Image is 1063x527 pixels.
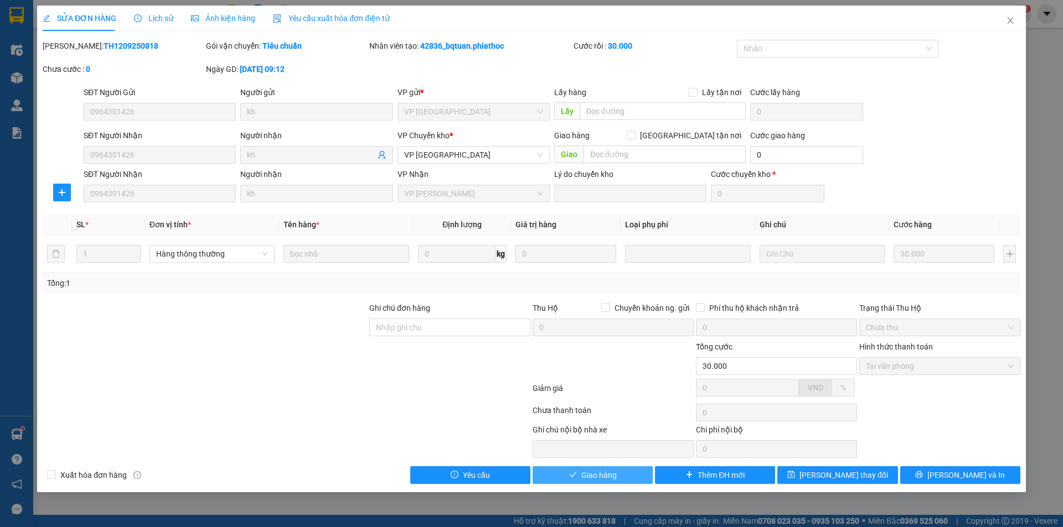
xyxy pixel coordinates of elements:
[149,220,191,229] span: Đơn vị tính
[262,41,302,50] b: Tiêu chuẩn
[43,40,204,52] div: [PERSON_NAME]:
[43,14,50,22] span: edit
[840,383,846,392] span: %
[47,245,65,263] button: delete
[894,245,994,263] input: 0
[866,319,1014,336] span: Chưa thu
[755,214,889,236] th: Ghi chú
[56,469,131,481] span: Xuất hóa đơn hàng
[1003,245,1015,263] button: plus
[191,14,255,23] span: Ảnh kiện hàng
[404,185,543,202] span: VP Nguyễn Xiển
[240,86,393,98] div: Người gửi
[515,220,556,229] span: Giá trị hàng
[273,14,390,23] span: Yêu cầu xuất hóa đơn điện tử
[398,168,550,180] div: VP Nhận
[531,382,695,401] div: Giảm giá
[655,466,775,484] button: plusThêm ĐH mới
[750,131,805,140] label: Cước giao hàng
[533,424,694,440] div: Ghi chú nội bộ nhà xe
[442,220,482,229] span: Định lượng
[86,65,90,74] b: 0
[420,41,504,50] b: 42836_bqtuan.phiethoc
[398,131,450,140] span: VP Chuyển kho
[240,129,393,142] div: Người nhận
[696,424,857,440] div: Chi phí nội bộ
[369,304,430,312] label: Ghi chú đơn hàng
[894,220,932,229] span: Cước hàng
[859,302,1020,314] div: Trạng thái Thu Hộ
[859,342,933,351] label: Hình thức thanh toán
[574,40,735,52] div: Cước rồi :
[531,404,695,424] div: Chưa thanh toán
[799,469,888,481] span: [PERSON_NAME] thay đổi
[134,14,173,23] span: Lịch sử
[760,245,885,263] input: Ghi Chú
[515,245,616,263] input: 0
[240,65,285,74] b: [DATE] 09:12
[787,471,795,479] span: save
[410,466,530,484] button: exclamation-circleYêu cầu
[84,168,236,180] div: SĐT Người Nhận
[53,184,71,201] button: plus
[84,86,236,98] div: SĐT Người Gửi
[636,129,746,142] span: [GEOGRAPHIC_DATA] tận nơi
[866,358,1014,374] span: Tại văn phòng
[554,102,580,120] span: Lấy
[610,302,694,314] span: Chuyển khoản ng. gửi
[463,469,490,481] span: Yêu cầu
[76,220,85,229] span: SL
[705,302,803,314] span: Phí thu hộ khách nhận trả
[995,6,1026,36] button: Close
[404,103,543,120] span: VP Tiền Hải
[378,150,386,159] span: user-add
[43,14,116,23] span: SỬA ĐƠN HÀNG
[240,168,393,180] div: Người nhận
[808,383,823,392] span: VND
[134,14,142,22] span: clock-circle
[696,342,732,351] span: Tổng cước
[900,466,1020,484] button: printer[PERSON_NAME] và In
[451,471,458,479] span: exclamation-circle
[404,147,543,163] span: VP Thái Bình
[554,88,586,97] span: Lấy hàng
[533,304,558,312] span: Thu Hộ
[533,466,653,484] button: checkGiao hàng
[750,103,863,121] input: Cước lấy hàng
[750,146,863,164] input: Cước giao hàng
[273,14,282,23] img: icon
[750,88,800,97] label: Cước lấy hàng
[283,220,319,229] span: Tên hàng
[608,41,632,50] b: 30.000
[698,86,746,98] span: Lấy tận nơi
[496,245,507,263] span: kg
[206,40,367,52] div: Gói vận chuyển:
[54,188,70,197] span: plus
[369,40,571,52] div: Nhân viên tạo:
[584,145,746,163] input: Dọc đường
[581,469,617,481] span: Giao hàng
[398,86,550,98] div: VP gửi
[554,145,584,163] span: Giao
[927,469,1005,481] span: [PERSON_NAME] và In
[43,63,204,75] div: Chưa cước :
[283,245,409,263] input: VD: Bàn, Ghế
[206,63,367,75] div: Ngày GD:
[104,41,158,50] b: TH1209250818
[84,129,236,142] div: SĐT Người Nhận
[1006,16,1015,25] span: close
[369,319,530,336] input: Ghi chú đơn hàng
[191,14,199,22] span: picture
[777,466,897,484] button: save[PERSON_NAME] thay đổi
[47,277,410,289] div: Tổng: 1
[711,168,824,180] div: Cước chuyển kho
[554,168,706,180] div: Lý do chuyển kho
[569,471,577,479] span: check
[621,214,755,236] th: Loại phụ phí
[156,246,268,262] span: Hàng thông thường
[133,471,141,479] span: info-circle
[915,471,923,479] span: printer
[580,102,746,120] input: Dọc đường
[685,471,693,479] span: plus
[698,469,745,481] span: Thêm ĐH mới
